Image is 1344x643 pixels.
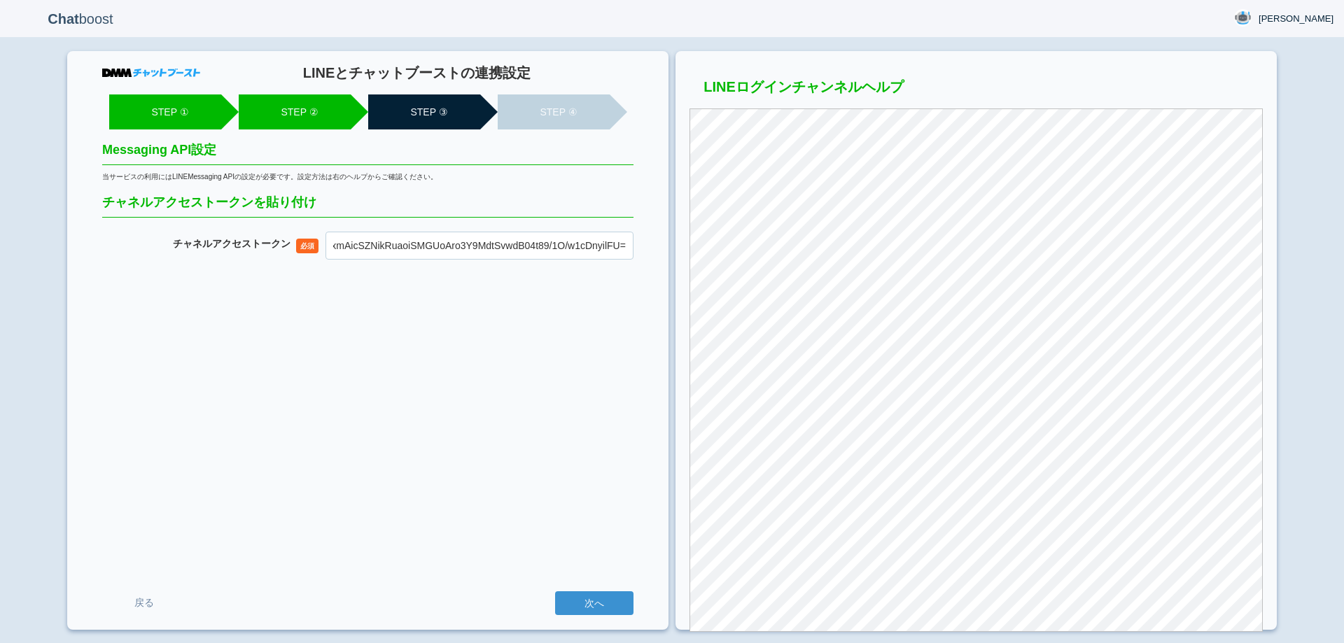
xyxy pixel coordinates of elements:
label: チャネル アクセストークン [173,238,290,250]
img: User Image [1234,9,1252,27]
h1: LINEとチャットブーストの連携設定 [200,65,633,80]
li: STEP ③ [368,94,480,129]
li: STEP ④ [498,94,610,129]
li: STEP ② [239,94,351,129]
div: 当サービスの利用にはLINEMessaging APIの設定が必要です。設定方法は右のヘルプからご確認ください。 [102,172,633,182]
input: 次へ [555,591,633,615]
p: boost [10,1,150,36]
span: [PERSON_NAME] [1259,12,1333,26]
h2: Messaging API設定 [102,143,633,165]
b: Chat [48,11,78,27]
h2: チャネルアクセストークンを貼り付け [102,196,633,218]
li: STEP ① [109,94,221,129]
img: DMMチャットブースト [102,69,200,77]
a: 戻る [102,590,186,616]
input: xxxxxx [325,232,633,260]
h3: LINEログインチャンネルヘルプ [689,79,1263,101]
span: 必須 [296,239,318,253]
